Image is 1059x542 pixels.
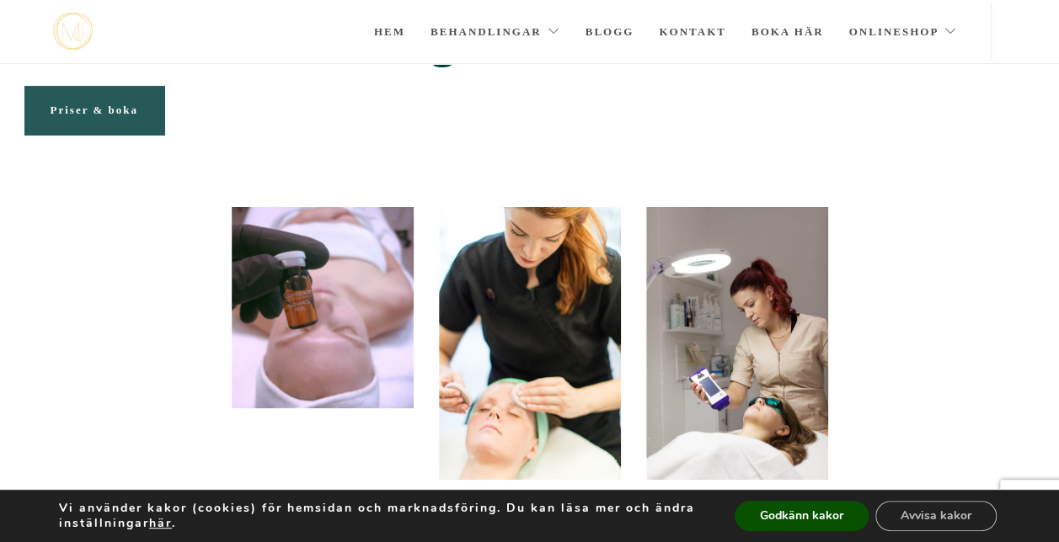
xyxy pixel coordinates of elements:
a: Blogg [586,3,634,61]
img: mjstudio [53,13,93,50]
a: Boka här [751,3,824,61]
a: Priser & boka [24,86,164,135]
a: Behandlingar [431,3,560,61]
button: Godkänn kakor [735,501,869,531]
button: här [149,516,172,531]
img: evh_NF_2018_90598 (1) [646,207,828,480]
span: Priser & boka [51,104,138,116]
a: Onlineshop [848,3,957,61]
img: Portömning Stockholm [439,207,621,480]
p: Vi använder kakor (cookies) för hemsidan och marknadsföring. Du kan läsa mer och ändra inställnin... [59,501,699,531]
button: Avvisa kakor [875,501,997,531]
a: Kontakt [659,3,726,61]
a: Hem [374,3,405,61]
a: mjstudio mjstudio mjstudio [53,13,93,50]
img: 20200316_113429315_iOS [232,207,414,408]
